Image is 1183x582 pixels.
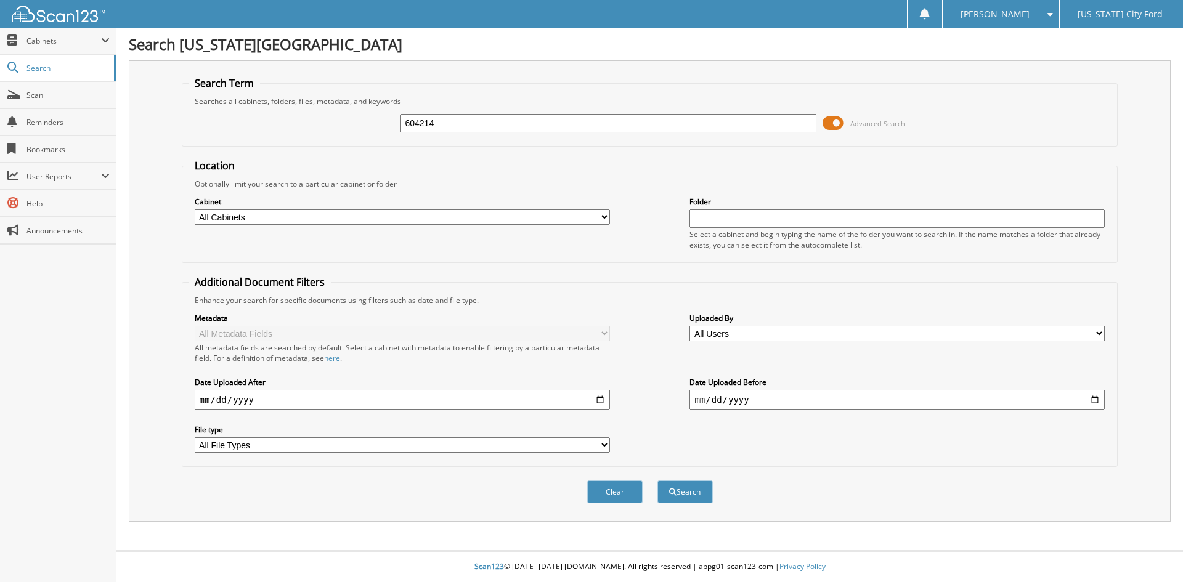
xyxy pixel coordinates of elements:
[189,159,241,172] legend: Location
[689,377,1105,387] label: Date Uploaded Before
[116,552,1183,582] div: © [DATE]-[DATE] [DOMAIN_NAME]. All rights reserved | appg01-scan123-com |
[189,96,1112,107] div: Searches all cabinets, folders, files, metadata, and keywords
[189,76,260,90] legend: Search Term
[26,117,110,127] span: Reminders
[587,480,643,503] button: Clear
[195,424,610,435] label: File type
[26,225,110,236] span: Announcements
[26,36,101,46] span: Cabinets
[195,342,610,363] div: All metadata fields are searched by default. Select a cabinet with metadata to enable filtering b...
[26,144,110,155] span: Bookmarks
[324,353,340,363] a: here
[26,90,110,100] span: Scan
[195,313,610,323] label: Metadata
[657,480,713,503] button: Search
[689,390,1105,410] input: end
[26,63,108,73] span: Search
[189,295,1112,305] div: Enhance your search for specific documents using filters such as date and file type.
[195,390,610,410] input: start
[1121,523,1183,582] iframe: Chat Widget
[26,198,110,209] span: Help
[689,313,1105,323] label: Uploaded By
[779,561,826,572] a: Privacy Policy
[26,171,101,182] span: User Reports
[689,196,1105,207] label: Folder
[850,119,905,128] span: Advanced Search
[189,275,331,289] legend: Additional Document Filters
[195,377,610,387] label: Date Uploaded After
[129,34,1171,54] h1: Search [US_STATE][GEOGRAPHIC_DATA]
[1078,10,1163,18] span: [US_STATE] City Ford
[689,229,1105,250] div: Select a cabinet and begin typing the name of the folder you want to search in. If the name match...
[474,561,504,572] span: Scan123
[189,179,1112,189] div: Optionally limit your search to a particular cabinet or folder
[195,196,610,207] label: Cabinet
[12,6,105,22] img: scan123-logo-white.svg
[961,10,1030,18] span: [PERSON_NAME]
